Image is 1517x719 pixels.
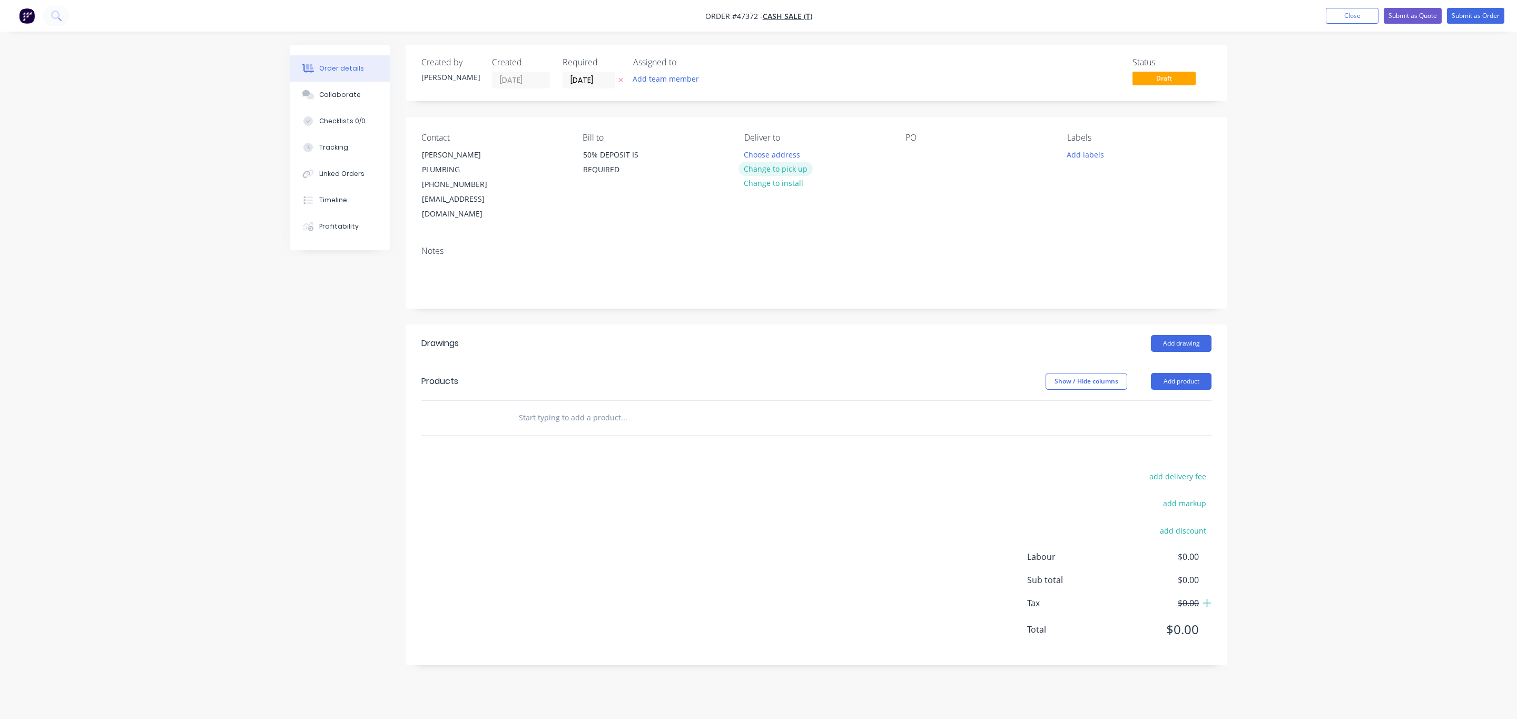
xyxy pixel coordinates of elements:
button: Add drawing [1151,335,1211,352]
button: Close [1326,8,1378,24]
button: Add product [1151,373,1211,390]
div: Deliver to [744,133,889,143]
span: Labour [1027,550,1121,563]
div: [EMAIL_ADDRESS][DOMAIN_NAME] [422,192,509,221]
button: Add team member [633,72,705,86]
div: [PERSON_NAME] [421,72,479,83]
span: $0.00 [1121,574,1199,586]
div: 50% DEPOSIT IS REQUIRED [583,147,671,177]
div: Created [492,57,550,67]
button: Profitability [290,213,390,240]
span: Order #47372 - [705,11,763,21]
button: add markup [1157,496,1211,510]
button: Show / Hide columns [1046,373,1127,390]
button: Linked Orders [290,161,390,187]
div: Contact [421,133,566,143]
div: Required [563,57,620,67]
button: Submit as Quote [1384,8,1442,24]
span: $0.00 [1121,620,1199,639]
button: add delivery fee [1144,469,1211,484]
a: CASH SALE (T) [763,11,812,21]
div: Linked Orders [319,169,365,179]
div: Drawings [421,337,459,350]
span: Total [1027,623,1121,636]
span: Tax [1027,597,1121,609]
div: Order details [319,64,364,73]
div: Bill to [583,133,727,143]
div: PO [905,133,1050,143]
span: $0.00 [1121,597,1199,609]
div: Tracking [319,143,348,152]
div: 50% DEPOSIT IS REQUIRED [574,147,679,181]
button: Timeline [290,187,390,213]
button: add discount [1154,523,1211,537]
div: [PERSON_NAME] PLUMBING [422,147,509,177]
div: Timeline [319,195,347,205]
button: Checklists 0/0 [290,108,390,134]
div: Assigned to [633,57,738,67]
button: Collaborate [290,82,390,108]
div: Collaborate [319,90,361,100]
div: Notes [421,246,1211,256]
button: Submit as Order [1447,8,1504,24]
span: $0.00 [1121,550,1199,563]
button: Change to pick up [738,162,813,176]
div: Profitability [319,222,359,231]
button: Add team member [627,72,705,86]
button: Add labels [1061,147,1109,161]
button: Tracking [290,134,390,161]
div: [PERSON_NAME] PLUMBING[PHONE_NUMBER][EMAIL_ADDRESS][DOMAIN_NAME] [413,147,518,222]
div: [PHONE_NUMBER] [422,177,509,192]
button: Change to install [738,176,809,190]
div: Status [1132,57,1211,67]
div: Products [421,375,458,388]
button: Order details [290,55,390,82]
button: Choose address [738,147,806,161]
span: Draft [1132,72,1196,85]
img: Factory [19,8,35,24]
div: Created by [421,57,479,67]
span: Sub total [1027,574,1121,586]
div: Labels [1067,133,1211,143]
div: Checklists 0/0 [319,116,366,126]
input: Start typing to add a product... [518,407,729,428]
